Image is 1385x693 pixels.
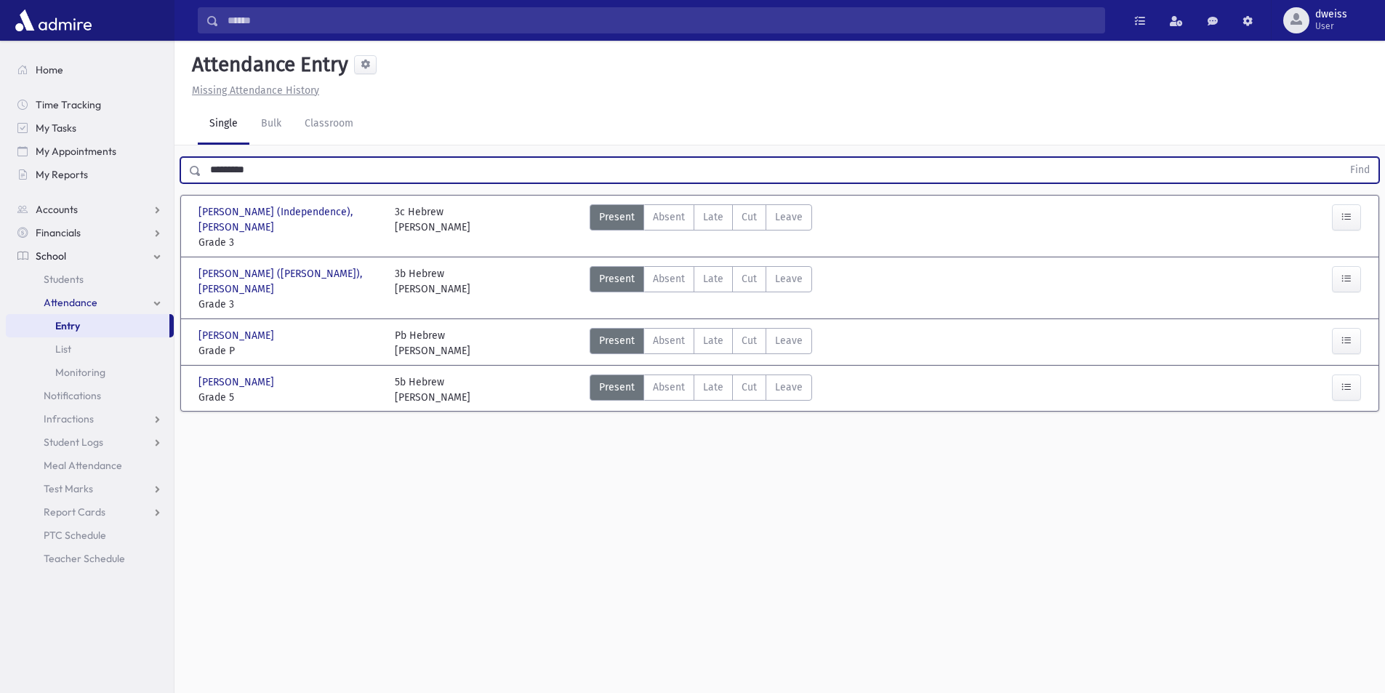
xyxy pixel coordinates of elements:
[703,333,723,348] span: Late
[6,198,174,221] a: Accounts
[395,374,470,405] div: 5b Hebrew [PERSON_NAME]
[44,389,101,402] span: Notifications
[6,524,174,547] a: PTC Schedule
[6,477,174,500] a: Test Marks
[742,271,757,287] span: Cut
[590,374,812,405] div: AttTypes
[395,266,470,312] div: 3b Hebrew [PERSON_NAME]
[590,204,812,250] div: AttTypes
[198,266,380,297] span: [PERSON_NAME] ([PERSON_NAME]), [PERSON_NAME]
[44,273,84,286] span: Students
[36,98,101,111] span: Time Tracking
[703,271,723,287] span: Late
[44,296,97,309] span: Attendance
[55,343,71,356] span: List
[186,84,319,97] a: Missing Attendance History
[198,343,380,358] span: Grade P
[6,291,174,314] a: Attendance
[395,204,470,250] div: 3c Hebrew [PERSON_NAME]
[198,204,380,235] span: [PERSON_NAME] (Independence), [PERSON_NAME]
[36,145,116,158] span: My Appointments
[44,505,105,518] span: Report Cards
[6,547,174,570] a: Teacher Schedule
[6,163,174,186] a: My Reports
[198,374,277,390] span: [PERSON_NAME]
[6,407,174,430] a: Infractions
[198,235,380,250] span: Grade 3
[6,116,174,140] a: My Tasks
[775,380,803,395] span: Leave
[6,244,174,268] a: School
[12,6,95,35] img: AdmirePro
[742,209,757,225] span: Cut
[6,314,169,337] a: Entry
[1315,9,1347,20] span: dweiss
[36,168,88,181] span: My Reports
[6,268,174,291] a: Students
[36,226,81,239] span: Financials
[599,271,635,287] span: Present
[55,319,80,332] span: Entry
[186,52,348,77] h5: Attendance Entry
[742,333,757,348] span: Cut
[395,328,470,358] div: Pb Hebrew [PERSON_NAME]
[742,380,757,395] span: Cut
[6,500,174,524] a: Report Cards
[219,7,1104,33] input: Search
[6,221,174,244] a: Financials
[36,249,66,263] span: School
[6,384,174,407] a: Notifications
[6,93,174,116] a: Time Tracking
[36,121,76,135] span: My Tasks
[198,104,249,145] a: Single
[599,209,635,225] span: Present
[36,63,63,76] span: Home
[44,529,106,542] span: PTC Schedule
[249,104,293,145] a: Bulk
[55,366,105,379] span: Monitoring
[1315,20,1347,32] span: User
[6,337,174,361] a: List
[44,552,125,565] span: Teacher Schedule
[599,333,635,348] span: Present
[6,361,174,384] a: Monitoring
[590,266,812,312] div: AttTypes
[198,390,380,405] span: Grade 5
[599,380,635,395] span: Present
[36,203,78,216] span: Accounts
[44,412,94,425] span: Infractions
[198,328,277,343] span: [PERSON_NAME]
[293,104,365,145] a: Classroom
[703,380,723,395] span: Late
[590,328,812,358] div: AttTypes
[653,209,685,225] span: Absent
[703,209,723,225] span: Late
[44,459,122,472] span: Meal Attendance
[6,430,174,454] a: Student Logs
[44,482,93,495] span: Test Marks
[653,271,685,287] span: Absent
[775,333,803,348] span: Leave
[6,140,174,163] a: My Appointments
[6,58,174,81] a: Home
[775,209,803,225] span: Leave
[1341,158,1378,183] button: Find
[653,380,685,395] span: Absent
[192,84,319,97] u: Missing Attendance History
[44,436,103,449] span: Student Logs
[775,271,803,287] span: Leave
[653,333,685,348] span: Absent
[198,297,380,312] span: Grade 3
[6,454,174,477] a: Meal Attendance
